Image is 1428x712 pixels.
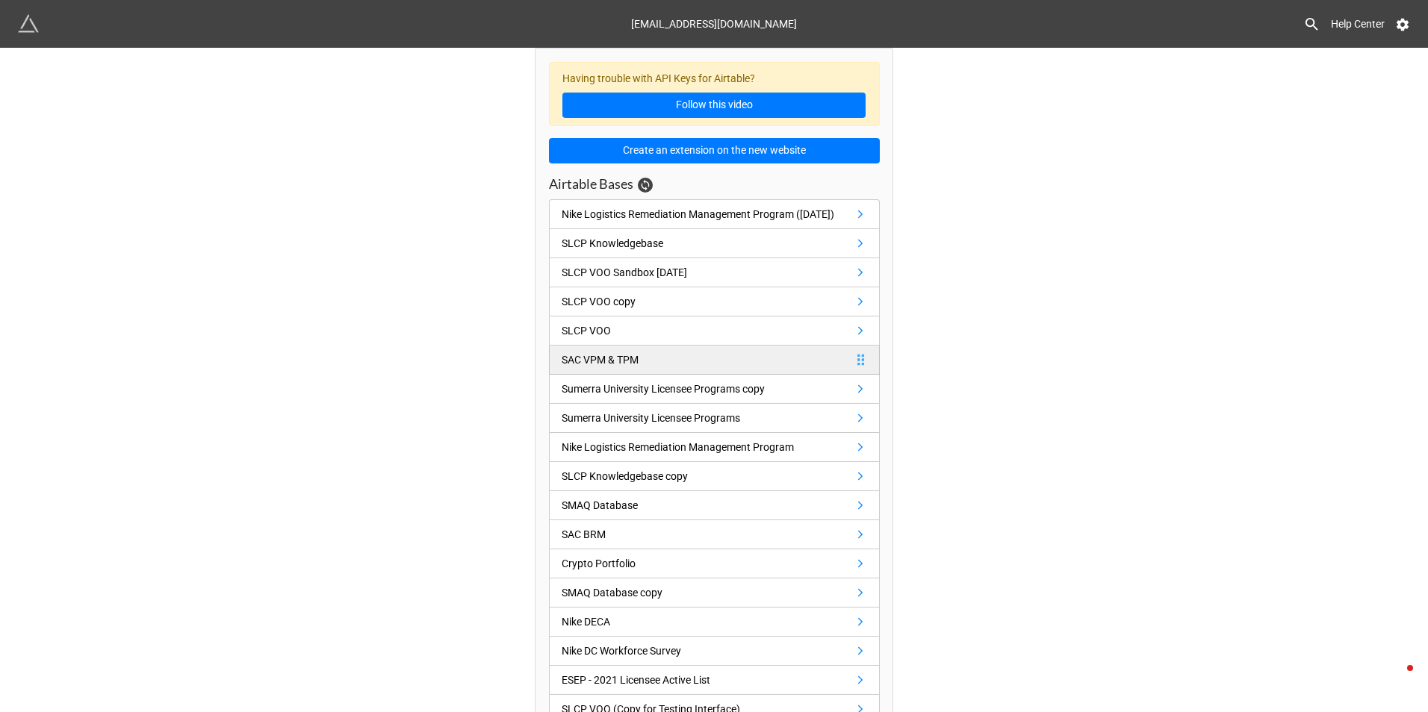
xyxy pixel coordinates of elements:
a: SMAQ Database [549,491,880,520]
button: Create an extension on the new website [549,138,880,163]
div: SAC BRM [562,526,606,543]
img: miniextensions-icon.73ae0678.png [18,13,39,34]
a: Follow this video [562,93,866,118]
a: SAC VPM & TPM [549,346,880,375]
div: SMAQ Database copy [562,584,662,601]
div: Nike Logistics Remediation Management Program ([DATE]) [562,206,834,222]
a: SLCP VOO Sandbox [DATE] [549,258,880,287]
a: SLCP Knowledgebase copy [549,462,880,491]
a: Nike Logistics Remediation Management Program [549,433,880,462]
div: Sumerra University Licensee Programs copy [562,381,765,397]
div: SLCP VOO Sandbox [DATE] [562,264,687,281]
a: ESEP - 2021 Licensee Active List [549,666,880,695]
div: [EMAIL_ADDRESS][DOMAIN_NAME] [631,10,797,37]
a: Help Center [1320,10,1395,37]
div: SMAQ Database [562,497,638,513]
iframe: Intercom live chat [1377,661,1413,697]
a: SLCP VOO copy [549,287,880,316]
div: SLCP VOO [562,322,611,339]
div: Sumerra University Licensee Programs [562,410,740,426]
a: Sync Base Structure [638,178,653,193]
div: Nike DECA [562,613,610,630]
a: SLCP Knowledgebase [549,229,880,258]
div: SLCP Knowledgebase [562,235,663,252]
a: Nike Logistics Remediation Management Program ([DATE]) [549,199,880,229]
div: ESEP - 2021 Licensee Active List [562,672,710,688]
div: SAC VPM & TPM [562,352,639,368]
a: Nike DC Workforce Survey [549,637,880,666]
a: SAC BRM [549,520,880,549]
div: Nike DC Workforce Survey [562,643,681,659]
div: Having trouble with API Keys for Airtable? [549,62,880,127]
div: SLCP Knowledgebase copy [562,468,688,484]
a: SMAQ Database copy [549,578,880,608]
a: Nike DECA [549,608,880,637]
a: Sumerra University Licensee Programs [549,404,880,433]
div: Nike Logistics Remediation Management Program [562,439,794,455]
a: Sumerra University Licensee Programs copy [549,375,880,404]
div: Crypto Portfolio [562,555,636,572]
a: SLCP VOO [549,316,880,346]
h3: Airtable Bases [549,175,633,193]
a: Crypto Portfolio [549,549,880,578]
div: SLCP VOO copy [562,293,636,310]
